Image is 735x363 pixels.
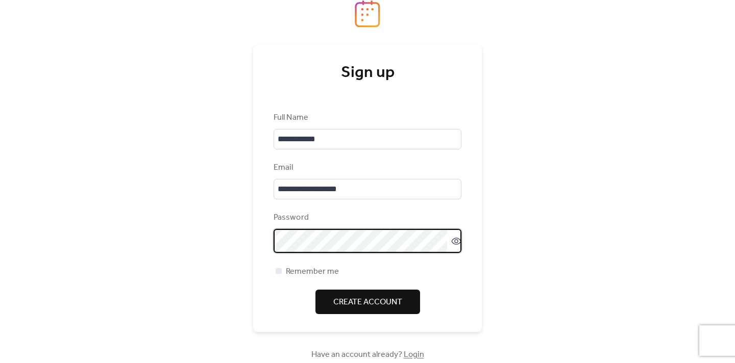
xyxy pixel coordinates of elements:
[274,212,459,224] div: Password
[333,296,402,308] span: Create Account
[286,266,339,278] span: Remember me
[315,290,420,314] button: Create Account
[404,347,424,362] a: Login
[311,349,424,361] span: Have an account already?
[274,162,459,174] div: Email
[274,63,461,83] div: Sign up
[274,112,459,124] div: Full Name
